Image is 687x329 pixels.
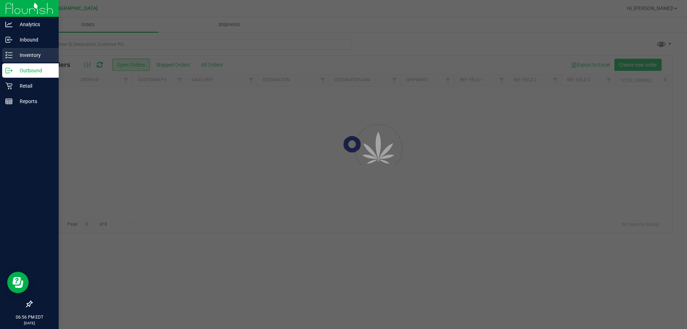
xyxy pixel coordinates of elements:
[13,20,55,29] p: Analytics
[5,52,13,59] inline-svg: Inventory
[7,272,29,293] iframe: Resource center
[3,320,55,326] p: [DATE]
[13,82,55,90] p: Retail
[5,98,13,105] inline-svg: Reports
[13,35,55,44] p: Inbound
[13,51,55,59] p: Inventory
[5,21,13,28] inline-svg: Analytics
[5,82,13,89] inline-svg: Retail
[3,314,55,320] p: 06:56 PM EDT
[5,36,13,43] inline-svg: Inbound
[13,66,55,75] p: Outbound
[13,97,55,106] p: Reports
[5,67,13,74] inline-svg: Outbound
